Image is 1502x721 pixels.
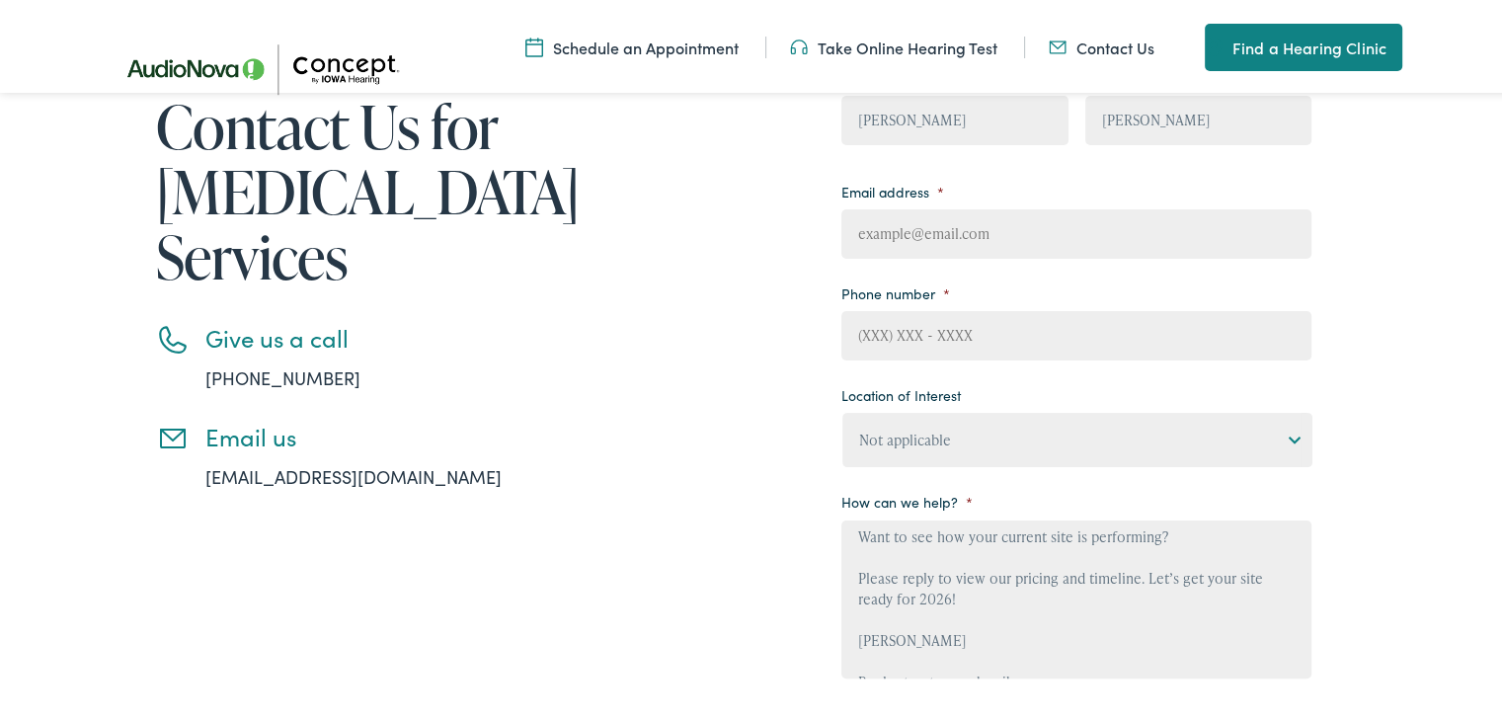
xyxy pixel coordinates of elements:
[841,489,973,507] label: How can we help?
[205,419,561,447] h3: Email us
[205,361,360,386] a: [PHONE_NUMBER]
[841,307,1311,357] input: (XXX) XXX - XXXX
[790,33,808,54] img: utility icon
[1205,20,1402,67] a: Find a Hearing Clinic
[525,33,739,54] a: Schedule an Appointment
[1205,32,1223,55] img: utility icon
[841,205,1311,255] input: example@email.com
[841,280,950,298] label: Phone number
[841,179,944,197] label: Email address
[841,382,961,400] label: Location of Interest
[841,92,1067,141] input: First name
[1049,33,1154,54] a: Contact Us
[205,320,561,349] h3: Give us a call
[525,33,543,54] img: A calendar icon to schedule an appointment at Concept by Iowa Hearing.
[1049,33,1067,54] img: utility icon
[156,90,561,285] h1: Contact Us for [MEDICAL_DATA] Services
[1085,92,1311,141] input: Last name
[205,460,502,485] a: [EMAIL_ADDRESS][DOMAIN_NAME]
[790,33,997,54] a: Take Online Hearing Test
